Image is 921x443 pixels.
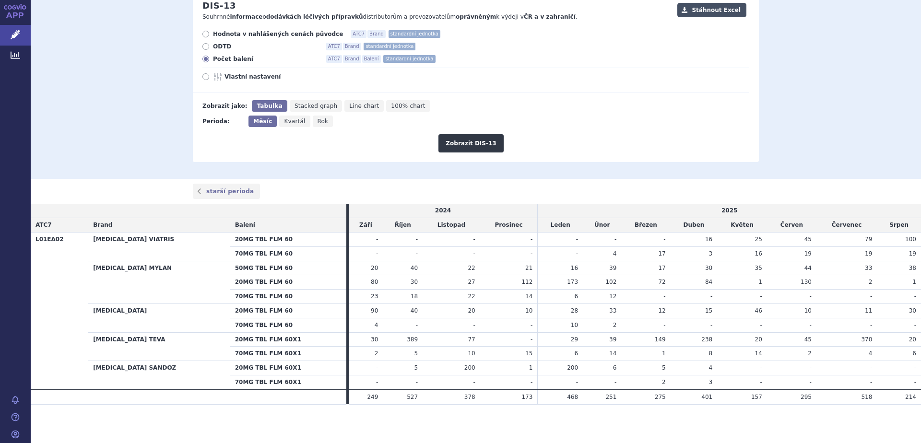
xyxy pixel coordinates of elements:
[658,250,665,257] span: 17
[709,379,713,385] span: 3
[605,394,616,400] span: 251
[662,364,666,371] span: 5
[870,379,872,385] span: -
[755,307,762,314] span: 46
[230,290,346,304] th: 70MG TBL FLM 60
[230,332,346,347] th: 20MG TBL FLM 60X1
[230,246,346,261] th: 70MG TBL FLM 60
[567,364,578,371] span: 200
[751,394,762,400] span: 157
[677,3,746,17] button: Stáhnout Excel
[253,118,272,125] span: Měsíc
[375,322,378,328] span: 4
[662,350,666,357] span: 1
[705,265,712,271] span: 30
[909,265,916,271] span: 38
[230,375,346,389] th: 70MG TBL FLM 60X1
[576,250,578,257] span: -
[343,43,361,50] span: Brand
[468,350,475,357] span: 10
[865,307,872,314] span: 11
[480,218,538,233] td: Prosinec
[383,218,423,233] td: Říjen
[416,236,418,243] span: -
[538,218,583,233] td: Leden
[914,322,916,328] span: -
[576,379,578,385] span: -
[349,218,383,233] td: Září
[230,347,346,361] th: 70MG TBL FLM 60X1
[912,350,916,357] span: 6
[318,118,329,125] span: Rok
[658,279,665,285] span: 72
[464,364,475,371] span: 200
[375,350,378,357] span: 2
[230,318,346,332] th: 70MG TBL FLM 60
[376,379,378,385] span: -
[93,221,112,228] span: Brand
[473,379,475,385] span: -
[411,293,418,300] span: 18
[525,350,532,357] span: 15
[567,394,578,400] span: 468
[376,364,378,371] span: -
[614,236,616,243] span: -
[609,293,616,300] span: 12
[613,322,617,328] span: 2
[701,394,712,400] span: 401
[213,30,343,38] span: Hodnota v nahlášených cenách původce
[865,265,872,271] span: 33
[671,218,718,233] td: Duben
[755,350,762,357] span: 14
[571,336,578,343] span: 29
[295,103,337,109] span: Stacked graph
[810,379,812,385] span: -
[326,55,342,63] span: ATC7
[905,394,916,400] span: 214
[755,250,762,257] span: 16
[663,322,665,328] span: -
[468,293,475,300] span: 22
[709,364,713,371] span: 4
[521,279,532,285] span: 112
[609,336,616,343] span: 39
[613,364,617,371] span: 6
[909,336,916,343] span: 20
[760,364,762,371] span: -
[571,265,578,271] span: 16
[521,394,532,400] span: 173
[468,279,475,285] span: 27
[411,307,418,314] span: 40
[416,322,418,328] span: -
[202,0,236,11] h2: DIS-13
[367,394,378,400] span: 249
[810,364,812,371] span: -
[230,261,346,275] th: 50MG TBL FLM 60
[35,221,52,228] span: ATC7
[193,184,260,199] a: starší perioda
[456,13,496,20] strong: oprávněným
[870,293,872,300] span: -
[88,232,230,261] th: [MEDICAL_DATA] VIATRIS
[414,364,418,371] span: 5
[865,236,872,243] span: 79
[202,116,244,127] div: Perioda:
[202,13,673,21] p: Souhrnné o distributorům a provozovatelům k výdeji v .
[655,336,666,343] span: 149
[613,250,617,257] span: 4
[767,218,816,233] td: Červen
[362,55,381,63] span: Balení
[416,379,418,385] span: -
[464,394,475,400] span: 378
[525,307,532,314] span: 10
[230,303,346,318] th: 20MG TBL FLM 60
[235,221,255,228] span: Balení
[414,350,418,357] span: 5
[912,279,916,285] span: 1
[524,13,576,20] strong: ČR a v zahraničí
[531,379,532,385] span: -
[655,394,666,400] span: 275
[88,261,230,303] th: [MEDICAL_DATA] MYLAN
[914,293,916,300] span: -
[213,43,319,50] span: ODTD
